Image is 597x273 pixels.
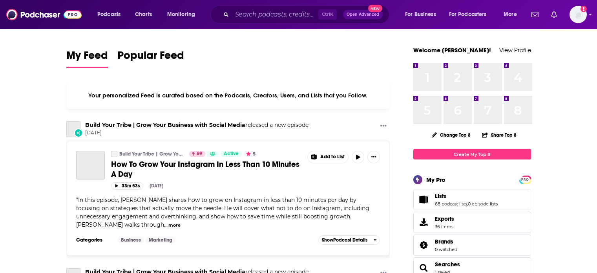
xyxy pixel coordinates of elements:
span: How To Grow Your Instagram In Less Than 10 Minutes A Day [111,159,299,179]
button: open menu [498,8,527,21]
span: Monitoring [167,9,195,20]
button: Change Top 8 [427,130,476,140]
span: For Podcasters [449,9,487,20]
button: open menu [162,8,205,21]
button: open menu [92,8,131,21]
a: Build Your Tribe | Grow Your Business with Social Media [111,151,117,157]
span: New [368,5,382,12]
span: PRO [520,177,530,183]
img: User Profile [570,6,587,23]
a: Business [118,237,144,243]
span: Add to List [320,154,345,160]
span: Logged in as NickG [570,6,587,23]
a: Build Your Tribe | Grow Your Business with Social Media [85,121,245,128]
span: Ctrl K [318,9,337,20]
span: In this episode, [PERSON_NAME] shares how to grow on Instagram in less than 10 minutes per day by... [76,196,369,228]
button: ShowPodcast Details [318,235,380,245]
span: Exports [416,217,432,228]
a: Create My Top 8 [413,149,531,159]
button: 33m 53s [111,182,143,190]
a: Welcome [PERSON_NAME]! [413,46,491,54]
span: More [504,9,517,20]
span: Popular Feed [117,49,184,67]
h3: Categories [76,237,111,243]
a: 69 [189,151,205,157]
a: Brands [416,240,432,251]
span: Active [224,150,239,158]
span: Exports [435,215,454,222]
span: For Business [405,9,436,20]
button: Show More Button [308,151,349,163]
span: Brands [413,235,531,256]
div: [DATE] [150,183,163,189]
a: Active [221,151,242,157]
a: Charts [130,8,157,21]
span: Open Advanced [347,13,379,16]
span: 36 items [435,224,454,229]
button: more [168,222,181,229]
a: Brands [435,238,457,245]
button: Show More Button [377,121,390,131]
span: ... [164,221,168,228]
span: Lists [413,189,531,210]
button: Open AdvancedNew [343,10,383,19]
span: 69 [197,150,202,158]
button: open menu [444,8,498,21]
button: Share Top 8 [482,127,517,143]
a: Lists [435,192,498,200]
a: Exports [413,212,531,233]
button: Show More Button [367,151,380,163]
a: Marketing [146,237,175,243]
a: Build Your Tribe | Grow Your Business with Social Media [66,121,80,137]
a: PRO [520,176,530,182]
span: Show Podcast Details [322,237,367,243]
a: 68 podcast lists [435,201,467,207]
div: New Episode [74,128,83,137]
h3: released a new episode [85,121,309,129]
a: 0 watched [435,247,457,252]
span: Lists [435,192,446,200]
a: 0 episode lists [468,201,498,207]
a: Show notifications dropdown [548,8,560,21]
a: Show notifications dropdown [528,8,542,21]
a: Lists [416,194,432,205]
a: Build Your Tribe | Grow Your Business with Social Media [119,151,184,157]
a: How To Grow Your Instagram In Less Than 10 Minutes A Day [76,151,105,180]
a: My Feed [66,49,108,68]
span: My Feed [66,49,108,67]
button: Show profile menu [570,6,587,23]
div: My Pro [426,176,445,183]
span: Podcasts [97,9,120,20]
div: Your personalized Feed is curated based on the Podcasts, Creators, Users, and Lists that you Follow. [66,82,390,109]
input: Search podcasts, credits, & more... [232,8,318,21]
div: Search podcasts, credits, & more... [218,5,397,24]
span: , [467,201,468,207]
a: How To Grow Your Instagram In Less Than 10 Minutes A Day [111,159,302,179]
a: View Profile [499,46,531,54]
svg: Add a profile image [581,6,587,12]
span: Brands [435,238,453,245]
button: 5 [244,151,258,157]
span: " [76,196,369,228]
a: Popular Feed [117,49,184,68]
button: open menu [400,8,446,21]
span: [DATE] [85,130,309,136]
a: Searches [435,261,460,268]
img: Podchaser - Follow, Share and Rate Podcasts [6,7,82,22]
span: Charts [135,9,152,20]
